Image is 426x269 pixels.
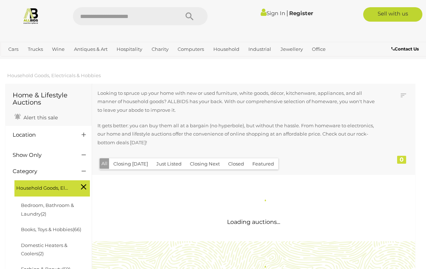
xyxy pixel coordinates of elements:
[13,152,71,158] h4: Show Only
[13,92,84,106] h1: Home & Lifestyle Auctions
[227,219,280,225] span: Loading auctions...
[49,43,68,55] a: Wine
[30,55,87,67] a: [GEOGRAPHIC_DATA]
[97,122,378,147] p: It gets better: you can buy them all at a bargain (no hyperbole), but without the hassle. From ho...
[21,202,74,216] a: Bedroom, Bathroom & Laundry(2)
[309,43,329,55] a: Office
[16,182,70,192] span: Household Goods, Electricals & Hobbies
[5,43,21,55] a: Cars
[7,72,101,78] a: Household Goods, Electricals & Hobbies
[109,158,152,169] button: Closing [DATE]
[97,89,378,114] p: Looking to spruce up your home with new or used furniture, white goods, décor, kitchenware, appli...
[22,114,58,121] span: Alert this sale
[5,55,26,67] a: Sports
[152,158,186,169] button: Just Listed
[38,251,44,256] span: (2)
[278,43,306,55] a: Jewellery
[248,158,278,169] button: Featured
[73,226,81,232] span: (66)
[114,43,145,55] a: Hospitality
[25,43,46,55] a: Trucks
[210,43,242,55] a: Household
[397,156,406,164] div: 0
[100,158,109,169] button: All
[289,10,313,17] a: Register
[175,43,207,55] a: Computers
[363,7,422,22] a: Sell with us
[186,158,224,169] button: Closing Next
[245,43,274,55] a: Industrial
[21,226,81,232] a: Books, Toys & Hobbies(66)
[261,10,285,17] a: Sign In
[21,242,68,256] a: Domestic Heaters & Coolers(2)
[13,132,71,138] h4: Location
[391,46,419,52] b: Contact Us
[71,43,110,55] a: Antiques & Art
[391,45,421,53] a: Contact Us
[22,7,39,24] img: Allbids.com.au
[13,168,71,175] h4: Category
[13,111,60,122] a: Alert this sale
[171,7,208,25] button: Search
[149,43,171,55] a: Charity
[41,211,46,217] span: (2)
[286,9,288,17] span: |
[224,158,248,169] button: Closed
